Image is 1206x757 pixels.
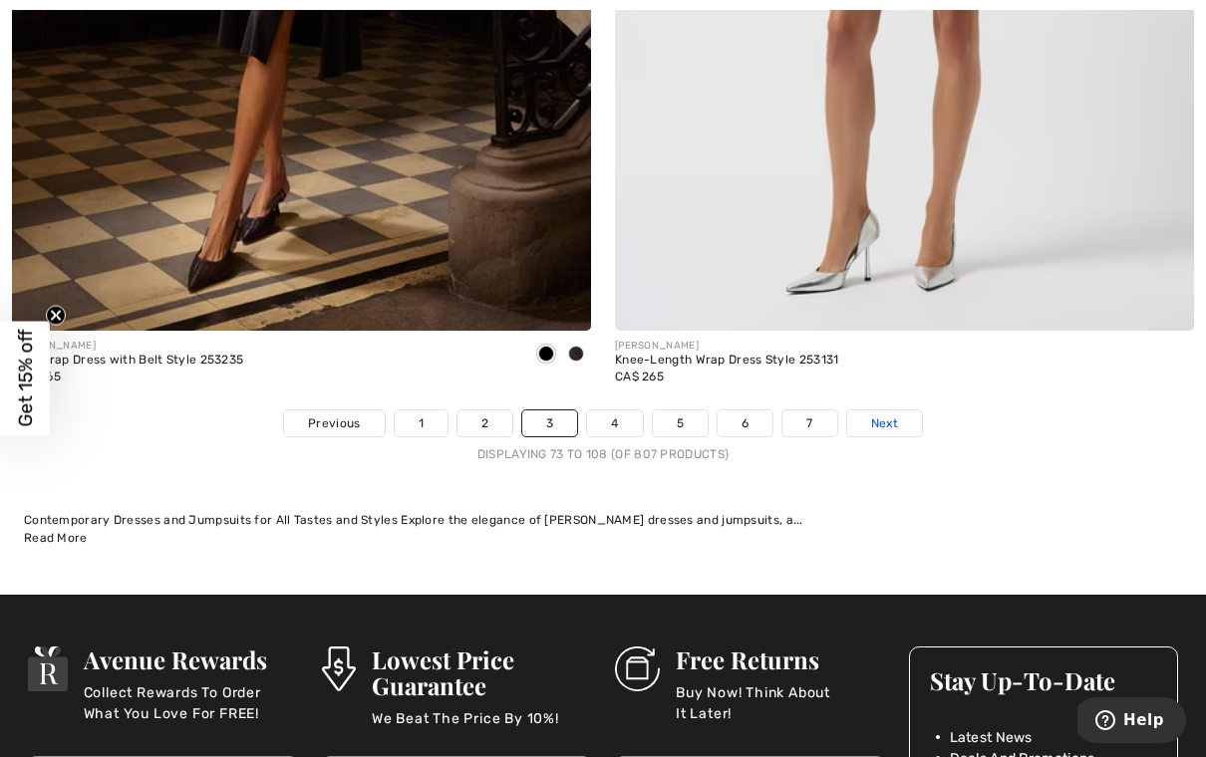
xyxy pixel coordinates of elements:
[950,727,1033,748] span: Latest News
[615,339,839,354] div: [PERSON_NAME]
[561,339,591,372] div: Mocha
[531,339,561,372] div: Black
[718,410,772,436] a: 6
[615,646,660,691] img: Free Returns
[24,511,1182,529] div: Contemporary Dresses and Jumpsuits for All Tastes and Styles Explore the elegance of [PERSON_NAME...
[676,682,885,722] p: Buy Now! Think About It Later!
[284,410,384,436] a: Previous
[522,410,577,436] a: 3
[587,410,642,436] a: 4
[615,370,664,383] span: CA$ 265
[930,667,1158,693] h3: Stay Up-To-Date
[322,646,356,691] img: Lowest Price Guarantee
[653,410,708,436] a: 5
[84,646,298,672] h3: Avenue Rewards
[782,410,836,436] a: 7
[28,646,68,691] img: Avenue Rewards
[847,410,922,436] a: Next
[395,410,448,436] a: 1
[308,414,360,432] span: Previous
[372,708,591,748] p: We Beat The Price By 10%!
[676,646,885,672] h3: Free Returns
[457,410,512,436] a: 2
[24,531,88,545] span: Read More
[372,646,591,698] h3: Lowest Price Guarantee
[1077,697,1186,747] iframe: Opens a widget where you can find more information
[46,306,66,326] button: Close teaser
[871,414,898,432] span: Next
[14,330,37,427] span: Get 15% off
[615,354,839,368] div: Knee-Length Wrap Dress Style 253131
[84,682,298,722] p: Collect Rewards To Order What You Love For FREE!
[12,354,243,368] div: Midi Wrap Dress with Belt Style 253235
[12,339,243,354] div: [PERSON_NAME]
